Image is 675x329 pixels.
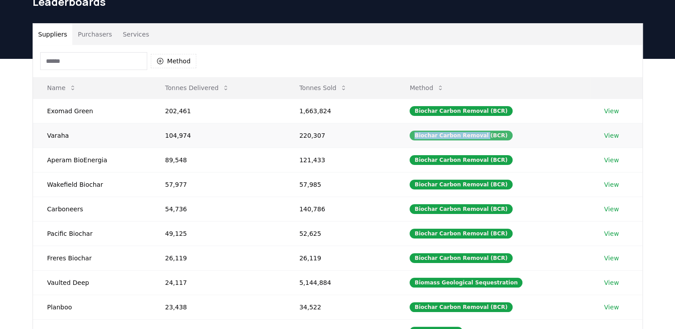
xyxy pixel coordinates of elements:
div: Biochar Carbon Removal (BCR) [410,155,512,165]
td: 23,438 [151,295,285,319]
td: 140,786 [285,197,396,221]
td: 220,307 [285,123,396,148]
td: 202,461 [151,99,285,123]
div: Biochar Carbon Removal (BCR) [410,229,512,239]
button: Services [117,24,154,45]
a: View [604,278,619,287]
td: 121,433 [285,148,396,172]
button: Tonnes Delivered [158,79,236,97]
td: Exomad Green [33,99,151,123]
div: Biochar Carbon Removal (BCR) [410,253,512,263]
div: Biochar Carbon Removal (BCR) [410,204,512,214]
td: Pacific Biochar [33,221,151,246]
div: Biochar Carbon Removal (BCR) [410,106,512,116]
button: Name [40,79,83,97]
div: Biochar Carbon Removal (BCR) [410,131,512,140]
td: Vaulted Deep [33,270,151,295]
div: Biochar Carbon Removal (BCR) [410,180,512,189]
td: 5,144,884 [285,270,396,295]
a: View [604,229,619,238]
td: 26,119 [151,246,285,270]
button: Method [151,54,197,68]
button: Tonnes Sold [292,79,354,97]
button: Purchasers [72,24,117,45]
div: Biochar Carbon Removal (BCR) [410,302,512,312]
td: 57,977 [151,172,285,197]
div: Biomass Geological Sequestration [410,278,522,288]
td: 34,522 [285,295,396,319]
td: 1,663,824 [285,99,396,123]
td: 54,736 [151,197,285,221]
td: Wakefield Biochar [33,172,151,197]
td: 104,974 [151,123,285,148]
a: View [604,131,619,140]
td: 57,985 [285,172,396,197]
td: Planboo [33,295,151,319]
a: View [604,303,619,312]
button: Method [402,79,451,97]
td: Freres Biochar [33,246,151,270]
a: View [604,205,619,214]
button: Suppliers [33,24,73,45]
td: 52,625 [285,221,396,246]
a: View [604,254,619,263]
a: View [604,107,619,115]
a: View [604,156,619,164]
td: Carboneers [33,197,151,221]
td: 24,117 [151,270,285,295]
td: 89,548 [151,148,285,172]
td: 49,125 [151,221,285,246]
a: View [604,180,619,189]
td: Varaha [33,123,151,148]
td: Aperam BioEnergia [33,148,151,172]
td: 26,119 [285,246,396,270]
